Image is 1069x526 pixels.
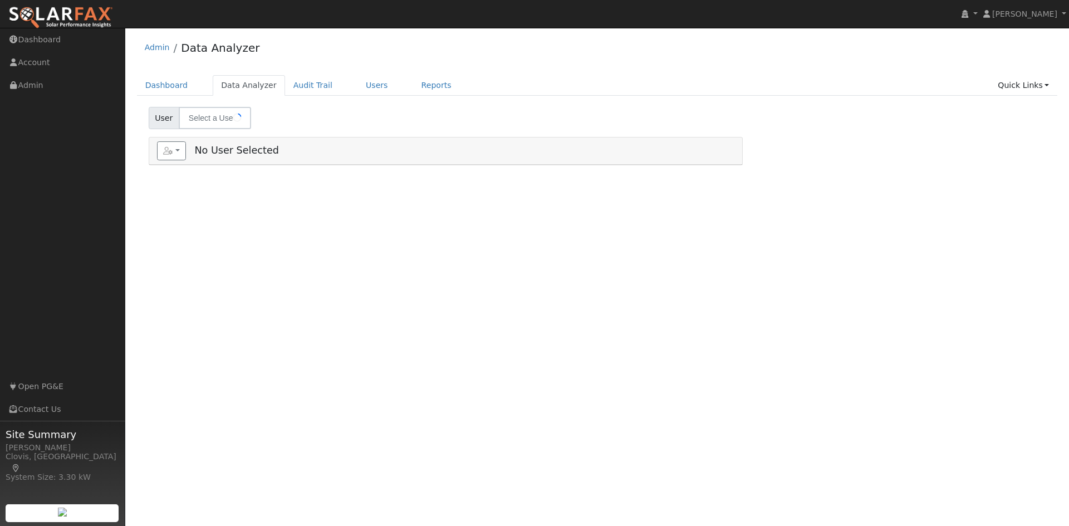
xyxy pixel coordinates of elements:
a: Audit Trail [285,75,341,96]
input: Select a User [179,107,251,129]
div: [PERSON_NAME] [6,442,119,454]
span: [PERSON_NAME] [992,9,1057,18]
img: retrieve [58,508,67,517]
a: Dashboard [137,75,197,96]
div: System Size: 3.30 kW [6,471,119,483]
a: Map [11,464,21,473]
h5: No User Selected [157,141,734,160]
img: SolarFax [8,6,113,30]
span: User [149,107,179,129]
a: Data Analyzer [213,75,285,96]
span: Site Summary [6,427,119,442]
a: Reports [413,75,460,96]
a: Admin [145,43,170,52]
a: Quick Links [989,75,1057,96]
a: Data Analyzer [181,41,259,55]
a: Users [357,75,396,96]
div: Clovis, [GEOGRAPHIC_DATA] [6,451,119,474]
